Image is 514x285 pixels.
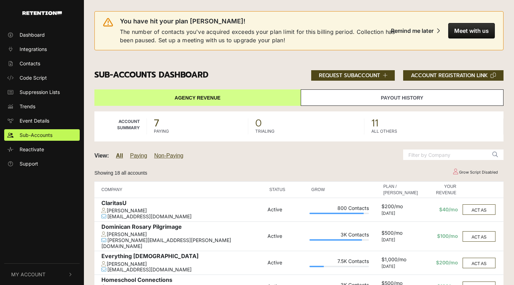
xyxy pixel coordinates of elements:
span: Code Script [20,74,47,81]
div: [EMAIL_ADDRESS][DOMAIN_NAME] [101,214,264,220]
th: GROW [308,182,371,198]
td: $200/mo [421,251,460,275]
label: PAYING [154,128,169,134]
div: [PERSON_NAME] [101,232,264,237]
button: Meet with us [448,23,495,38]
small: Showing 18 all accounts [94,170,147,176]
span: You have hit your plan [PERSON_NAME]! [120,17,245,25]
th: YOUR REVENUE [421,182,460,198]
button: ACT AS [463,258,495,268]
td: Account Summary [94,111,147,141]
div: [PERSON_NAME] [101,261,264,267]
span: Reactivate [20,146,44,153]
div: Everything [DEMOGRAPHIC_DATA] [101,253,264,261]
a: Code Script [4,72,80,83]
strong: View: [94,153,109,159]
div: $200/mo [381,204,420,211]
div: [EMAIL_ADDRESS][DOMAIN_NAME] [101,267,264,273]
div: ClaritasU [101,200,264,208]
a: Payout History [301,89,504,106]
a: Paying [130,153,147,159]
span: Support [20,160,38,167]
div: [PERSON_NAME][EMAIL_ADDRESS][PERSON_NAME][DOMAIN_NAME] [101,237,264,249]
div: [PERSON_NAME] [101,208,264,214]
div: Plan Usage: 24% [309,266,369,267]
div: $1,000/mo [381,257,420,264]
a: Reactivate [4,144,80,155]
th: COMPANY [94,182,266,198]
div: Plan Usage: 91% [309,213,369,214]
a: Dashboard [4,29,80,41]
input: Filter by Company [403,149,487,160]
div: [DATE] [381,237,420,242]
a: Sub-Accounts [4,129,80,141]
a: Contacts [4,58,80,69]
span: Event Details [20,117,49,124]
a: Support [4,158,80,169]
td: Grow Script Disabled [447,166,504,178]
td: $100/mo [421,221,460,251]
div: [DATE] [381,264,420,269]
span: Integrations [20,45,47,53]
a: Trends [4,101,80,112]
div: Plan Usage: 88% [309,239,369,241]
label: ALL OTHERS [371,128,397,134]
td: Active [266,221,308,251]
div: $500/mo [381,230,420,237]
button: My Account [4,264,80,285]
a: Integrations [4,43,80,55]
td: Active [266,198,308,222]
button: ACT AS [463,204,495,215]
div: 800 Contacts [309,205,369,213]
h3: Sub-accounts Dashboard [94,70,504,81]
span: 11 [371,118,497,128]
th: STATUS [266,182,308,198]
button: ACT AS [463,231,495,242]
button: ACCOUNT REGISTRATION LINK [403,70,504,81]
label: TRIALING [255,128,274,134]
div: 7.5K Contacts [309,258,369,266]
td: $40/mo [421,198,460,222]
img: Retention.com [22,11,62,15]
button: REQUEST SUBACCOUNT [311,70,395,81]
div: Dominican Rosary Pilgrimage [101,224,264,232]
span: Sub-Accounts [20,131,52,139]
a: All [116,153,123,159]
div: 3K Contacts [309,232,369,239]
a: Agency Revenue [94,89,301,106]
span: Dashboard [20,31,45,38]
span: The number of contacts you've acquired exceeds your plan limit for this billing period. Collectio... [120,28,397,44]
td: Active [266,251,308,275]
th: PLAN / [PERSON_NAME] [380,182,421,198]
a: Non-Paying [154,153,184,159]
a: Event Details [4,115,80,126]
strong: 7 [154,116,159,131]
div: [DATE] [381,211,420,216]
span: 0 [255,118,357,128]
button: Remind me later [385,23,445,38]
div: Homeschool Connections [101,277,264,285]
span: Suppression Lists [20,88,60,96]
a: Suppression Lists [4,86,80,98]
span: My Account [11,271,45,278]
span: Trends [20,103,35,110]
div: Remind me later [391,27,434,34]
span: Contacts [20,60,40,67]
